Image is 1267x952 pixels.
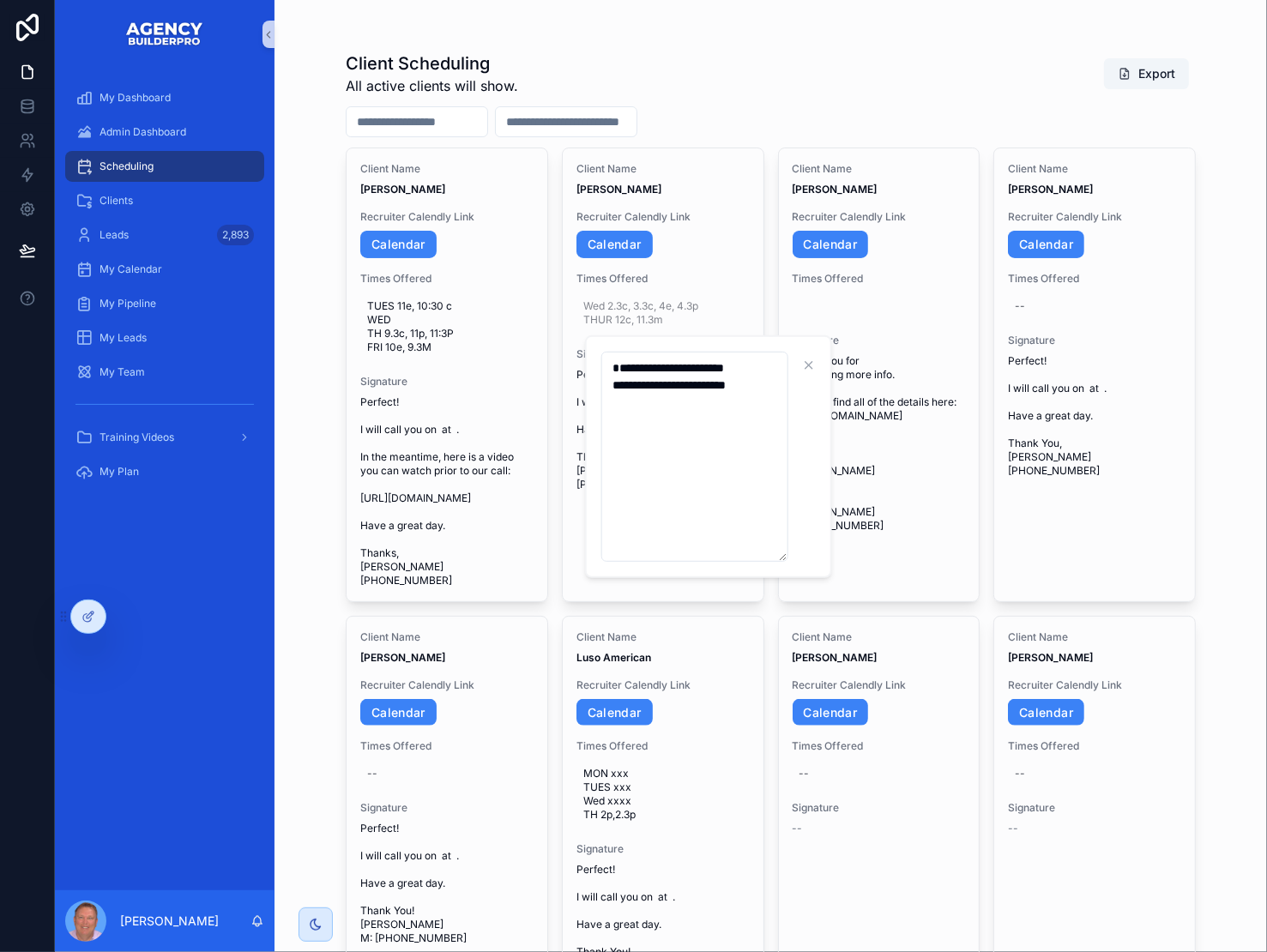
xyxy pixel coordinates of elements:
[562,148,764,602] a: Client Name[PERSON_NAME]Recruiter Calendly LinkCalendarTimes OfferedWed 2.3c, 3.3c, 4e, 4.3p THUR...
[360,395,534,587] span: Perfect! I will call you on at . In the meantime, here is a video you can watch prior to our call...
[360,822,534,945] span: Perfect! I will call you on at . Have a great day. Thank You! [PERSON_NAME] M: [PHONE_NUMBER]
[217,225,254,245] div: 2,893
[367,299,527,354] span: TUES 11e, 10:30 c WED TH 9.3c, 11p, 11:3P FRI 10e, 9.3M
[360,739,534,753] span: Times Offered
[1008,210,1181,224] span: Recruiter Calendly Link
[100,331,147,345] span: My Leads
[100,297,156,310] span: My Pipeline
[793,699,869,726] a: Calendar
[1008,183,1093,196] strong: [PERSON_NAME]
[1015,767,1025,780] div: --
[576,272,750,286] span: Times Offered
[799,767,810,780] div: --
[360,630,534,644] span: Client Name
[583,767,743,822] span: MON xxx TUES xxx Wed xxxx TH 2p,2.3p
[576,210,750,224] span: Recruiter Calendly Link
[1008,739,1181,753] span: Times Offered
[576,162,750,176] span: Client Name
[65,82,264,113] a: My Dashboard
[576,231,653,258] a: Calendar
[576,183,661,196] strong: [PERSON_NAME]
[360,162,534,176] span: Client Name
[100,431,174,444] span: Training Videos
[576,739,750,753] span: Times Offered
[793,651,878,664] strong: [PERSON_NAME]
[360,272,534,286] span: Times Offered
[576,842,750,856] span: Signature
[367,767,377,780] div: --
[360,651,445,664] strong: [PERSON_NAME]
[778,148,980,602] a: Client Name[PERSON_NAME]Recruiter Calendly LinkCalendarTimes OfferedSignatureThank you for reques...
[1008,334,1181,347] span: Signature
[1008,231,1084,258] a: Calendar
[360,210,534,224] span: Recruiter Calendly Link
[793,183,878,196] strong: [PERSON_NAME]
[793,739,966,753] span: Times Offered
[360,231,437,258] a: Calendar
[100,365,145,379] span: My Team
[1008,162,1181,176] span: Client Name
[65,357,264,388] a: My Team
[65,117,264,148] a: Admin Dashboard
[120,913,219,930] p: [PERSON_NAME]
[1008,678,1181,692] span: Recruiter Calendly Link
[793,630,966,644] span: Client Name
[793,678,966,692] span: Recruiter Calendly Link
[346,75,518,96] span: All active clients will show.
[360,699,437,726] a: Calendar
[65,185,264,216] a: Clients
[793,210,966,224] span: Recruiter Calendly Link
[100,194,133,208] span: Clients
[793,334,966,347] span: Signature
[576,651,651,664] strong: Luso American
[65,456,264,487] a: My Plan
[576,347,750,361] span: Signature
[793,231,869,258] a: Calendar
[100,91,171,105] span: My Dashboard
[65,288,264,319] a: My Pipeline
[360,183,445,196] strong: [PERSON_NAME]
[1008,354,1181,478] span: Perfect! I will call you on at . Have a great day. Thank You, [PERSON_NAME] [PHONE_NUMBER]
[360,375,534,389] span: Signature
[576,630,750,644] span: Client Name
[65,151,264,182] a: Scheduling
[100,465,139,479] span: My Plan
[576,699,653,726] a: Calendar
[360,801,534,815] span: Signature
[65,422,264,453] a: Training Videos
[1008,699,1084,726] a: Calendar
[1104,58,1189,89] button: Export
[55,69,275,512] div: scrollable content
[125,21,204,48] img: App logo
[65,254,264,285] a: My Calendar
[793,162,966,176] span: Client Name
[1008,801,1181,815] span: Signature
[576,368,750,491] span: Perfect! I will call you on at . Have a great day. Thanks, [PERSON_NAME] [PHONE_NUMBER]
[793,801,966,815] span: Signature
[1008,630,1181,644] span: Client Name
[1008,272,1181,286] span: Times Offered
[1015,299,1025,313] div: --
[360,678,534,692] span: Recruiter Calendly Link
[65,220,264,250] a: Leads2,893
[583,299,743,327] span: Wed 2.3c, 3.3c, 4e, 4.3p THUR 12c, 11.3m
[100,160,154,173] span: Scheduling
[793,354,966,533] span: Thank you for requesting more info. You can find all of the details here: [URL][DOMAIN_NAME] Than...
[793,822,803,835] span: --
[576,678,750,692] span: Recruiter Calendly Link
[1008,822,1018,835] span: --
[346,148,548,602] a: Client Name[PERSON_NAME]Recruiter Calendly LinkCalendarTimes OfferedTUES 11e, 10:30 c WED TH 9.3c...
[100,262,162,276] span: My Calendar
[1008,651,1093,664] strong: [PERSON_NAME]
[993,148,1196,602] a: Client Name[PERSON_NAME]Recruiter Calendly LinkCalendarTimes Offered--SignaturePerfect! I will ca...
[793,272,966,286] span: Times Offered
[100,125,186,139] span: Admin Dashboard
[100,228,129,242] span: Leads
[65,322,264,353] a: My Leads
[346,51,518,75] h1: Client Scheduling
